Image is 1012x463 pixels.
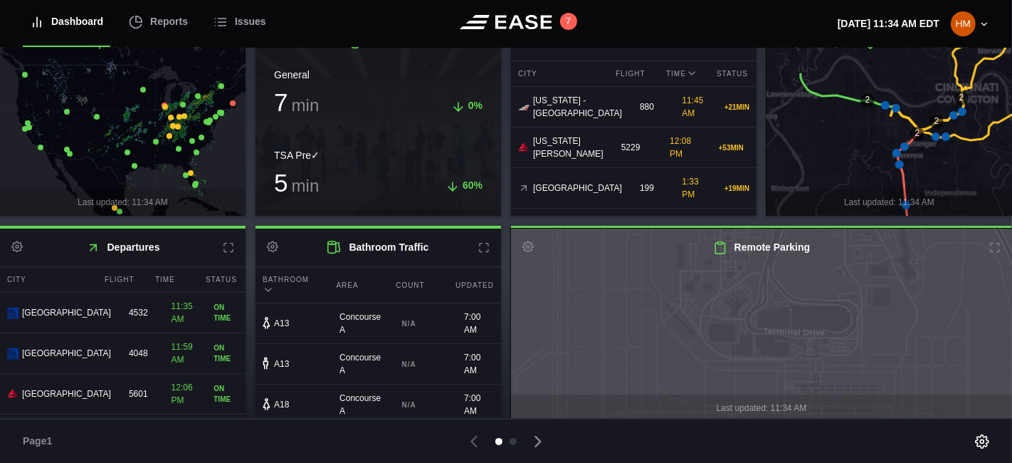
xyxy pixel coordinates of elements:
div: 4532 [122,299,161,326]
span: Concourse A [339,353,381,375]
span: [GEOGRAPHIC_DATA] [22,306,111,319]
div: 5229 [614,134,659,161]
div: Area [329,273,385,298]
div: 2 [910,127,924,141]
h3: 5 [274,170,319,195]
div: A13 [274,358,322,370]
div: Flight [97,267,144,292]
div: Last updated: 11:34 AM [766,189,1012,216]
div: 2 [954,91,969,105]
div: 2 [860,93,875,108]
div: + 19 MIN [724,183,749,194]
div: Time [659,61,706,86]
div: 880 [633,93,671,120]
div: TSA Pre✓ [274,148,483,163]
div: Count [389,273,445,298]
div: 5257 [633,215,671,242]
b: N/A [402,318,447,329]
span: 60% [463,180,483,191]
span: 11:45 AM [682,95,703,118]
span: Concourse A [339,312,381,335]
span: [GEOGRAPHIC_DATA] [533,182,622,194]
div: + 21 MIN [724,102,749,113]
div: 5601 [122,380,161,407]
div: ON TIME [214,383,238,405]
h2: Bathroom Traffic [255,229,501,266]
span: min [292,176,320,195]
div: ON TIME [214,302,238,323]
button: 7 [560,13,577,30]
div: 7:00 AM [457,303,501,343]
h2: Remote Parking [511,229,1012,266]
span: [GEOGRAPHIC_DATA] [22,387,111,400]
span: 1:33 PM [682,177,698,199]
div: Last updated: 11:34 AM [255,209,501,236]
div: A18 [274,398,322,411]
span: 11:59 AM [172,342,193,365]
span: Page 1 [23,434,58,449]
span: [US_STATE] - [GEOGRAPHIC_DATA] [533,94,622,120]
span: [GEOGRAPHIC_DATA] [22,347,111,360]
div: General [274,68,483,83]
span: 12:06 PM [172,383,193,405]
div: Flight [608,61,655,86]
div: Last updated: 11:34 AM [511,395,1012,422]
div: Time [148,267,195,292]
img: 50cc926a4e0c9dfb253c27eab779f8ce [951,11,976,36]
div: 7:00 AM [457,385,501,425]
div: Status [199,267,246,292]
div: ON TIME [214,343,238,364]
h3: 7 [274,90,319,115]
div: Bathroom [255,267,325,303]
div: 2 [929,115,944,129]
div: City [511,61,605,86]
div: Status [710,61,757,86]
div: 4048 [122,340,161,367]
p: [DATE] 11:34 AM EDT [838,16,939,31]
span: Concourse A [339,393,381,416]
b: N/A [402,400,447,410]
span: min [292,95,320,115]
span: 12:08 PM [670,136,691,159]
span: 11:35 AM [172,301,193,324]
b: N/A [402,359,447,370]
div: + 53 MIN [719,142,749,153]
div: 7:00 AM [457,344,501,384]
span: 0% [468,100,483,111]
span: [US_STATE][PERSON_NAME] [533,135,603,160]
div: 199 [633,175,671,202]
div: A13 [274,317,322,330]
div: Updated [448,273,501,298]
